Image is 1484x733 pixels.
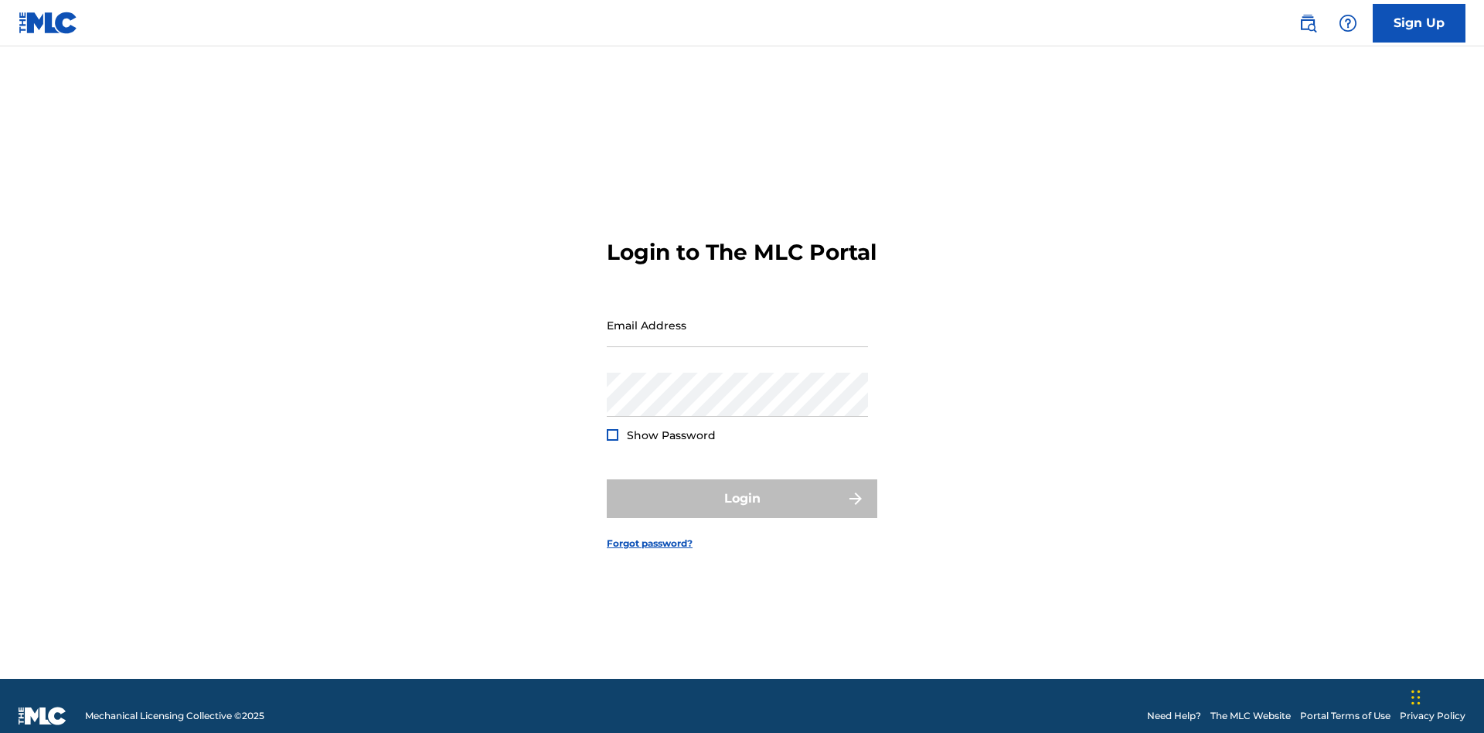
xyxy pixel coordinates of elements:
[627,428,716,442] span: Show Password
[1400,709,1465,723] a: Privacy Policy
[1333,8,1363,39] div: Help
[1210,709,1291,723] a: The MLC Website
[1300,709,1390,723] a: Portal Terms of Use
[1298,14,1317,32] img: search
[1411,674,1421,721] div: Drag
[1373,4,1465,43] a: Sign Up
[1292,8,1323,39] a: Public Search
[19,12,78,34] img: MLC Logo
[607,239,876,266] h3: Login to The MLC Portal
[1147,709,1201,723] a: Need Help?
[1339,14,1357,32] img: help
[607,537,693,551] a: Forgot password?
[19,707,66,725] img: logo
[85,709,264,723] span: Mechanical Licensing Collective © 2025
[1407,659,1484,733] iframe: Chat Widget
